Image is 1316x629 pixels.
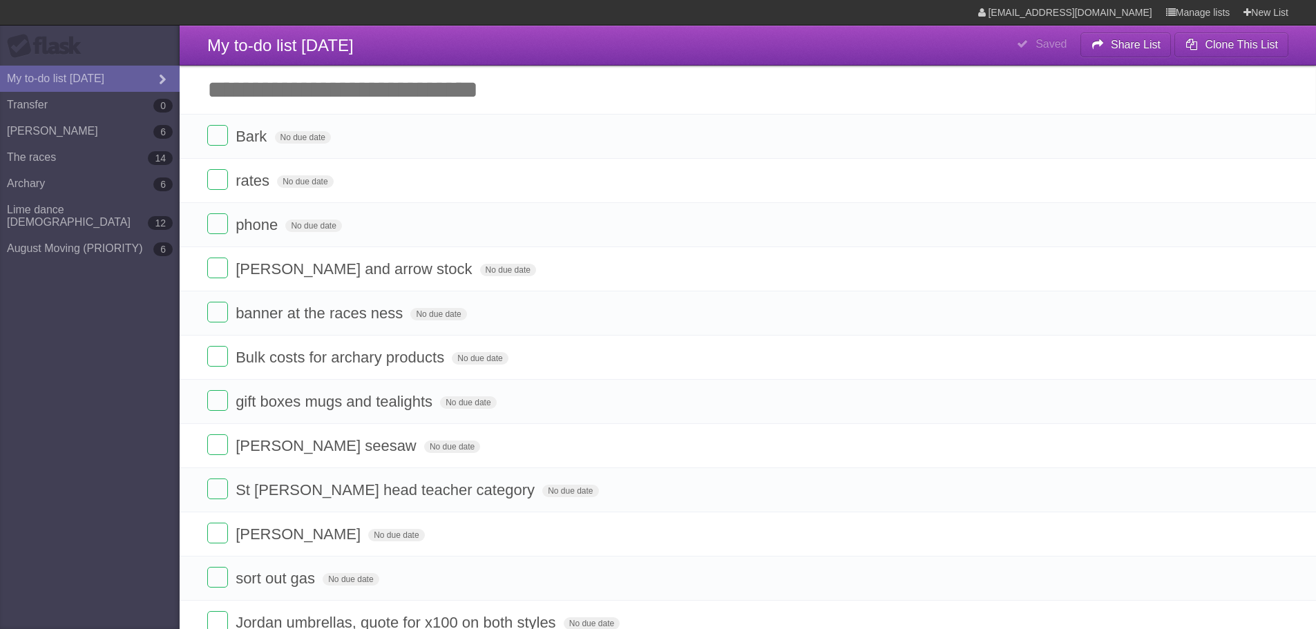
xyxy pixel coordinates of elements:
[1080,32,1172,57] button: Share List
[424,441,480,453] span: No due date
[207,390,228,411] label: Done
[153,242,173,256] b: 6
[452,352,508,365] span: No due date
[236,304,406,322] span: banner at the races ness
[207,36,354,55] span: My to-do list [DATE]
[275,131,331,144] span: No due date
[207,478,228,499] label: Done
[1205,39,1278,50] b: Clone This List
[153,125,173,139] b: 6
[1174,32,1288,57] button: Clone This List
[410,308,466,320] span: No due date
[285,220,341,232] span: No due date
[440,396,496,409] span: No due date
[277,175,333,188] span: No due date
[236,172,273,189] span: rates
[480,264,536,276] span: No due date
[236,349,448,366] span: Bulk costs for archary products
[207,169,228,190] label: Done
[323,573,379,586] span: No due date
[1111,39,1161,50] b: Share List
[236,128,270,145] span: Bark
[207,125,228,146] label: Done
[207,434,228,455] label: Done
[153,177,173,191] b: 6
[153,99,173,113] b: 0
[236,216,281,233] span: phone
[236,437,420,454] span: [PERSON_NAME] seesaw
[207,213,228,234] label: Done
[207,346,228,367] label: Done
[236,570,318,587] span: sort out gas
[236,393,436,410] span: gift boxes mugs and tealights
[148,151,173,165] b: 14
[7,34,90,59] div: Flask
[148,216,173,230] b: 12
[207,302,228,322] label: Done
[236,260,475,278] span: [PERSON_NAME] and arrow stock
[236,525,364,543] span: [PERSON_NAME]
[207,258,228,278] label: Done
[236,481,538,499] span: St [PERSON_NAME] head teacher category
[207,523,228,543] label: Done
[542,485,598,497] span: No due date
[207,567,228,588] label: Done
[368,529,424,541] span: No due date
[1036,38,1067,50] b: Saved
